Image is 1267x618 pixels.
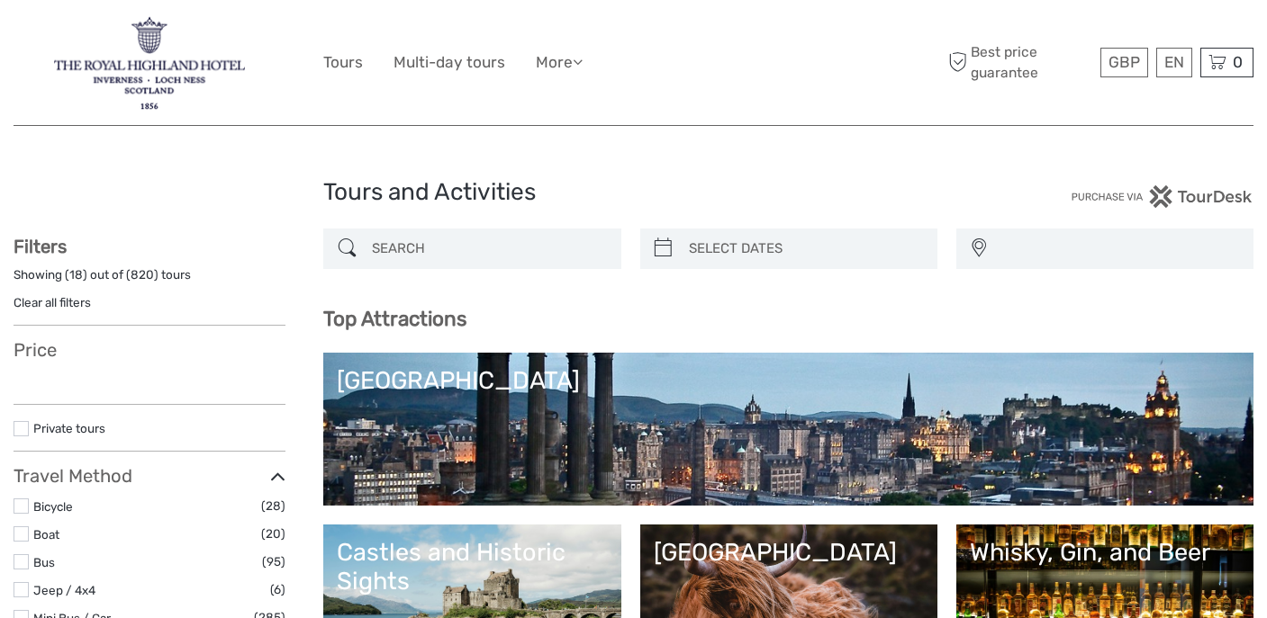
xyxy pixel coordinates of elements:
div: EN [1156,48,1192,77]
label: 820 [131,266,154,283]
span: Best price guarantee [944,42,1096,82]
span: 0 [1230,53,1245,71]
div: Castles and Historic Sights [337,538,607,596]
a: Jeep / 4x4 [33,583,95,597]
span: GBP [1109,53,1140,71]
a: Tours [323,49,363,76]
input: SEARCH [365,233,611,264]
span: (95) [262,551,285,572]
h3: Travel Method [14,465,285,487]
div: Whisky, Gin, and Beer [970,538,1240,567]
span: (28) [261,496,285,516]
div: [GEOGRAPHIC_DATA] [654,538,924,567]
a: Private tours [33,421,105,435]
a: Bus [33,555,55,569]
label: 18 [69,266,83,283]
h1: Tours and Activities [323,178,944,207]
a: More [536,49,583,76]
input: SELECT DATES [682,233,928,264]
a: Clear all filters [14,295,91,309]
a: Multi-day tours [394,49,505,76]
a: Boat [33,527,59,542]
img: PurchaseViaTourDesk.png [1071,185,1253,208]
h3: Price [14,339,285,361]
strong: Filters [14,236,67,257]
b: Top Attractions [323,307,466,331]
span: (20) [261,524,285,544]
img: 969-e8673f68-c1db-4b2b-ae71-abcd84226628_logo_big.jpg [54,13,245,112]
span: (6) [270,579,285,600]
div: Showing ( ) out of ( ) tours [14,266,285,294]
a: Bicycle [33,499,73,514]
div: [GEOGRAPHIC_DATA] [337,366,1240,395]
a: [GEOGRAPHIC_DATA] [337,366,1240,492]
